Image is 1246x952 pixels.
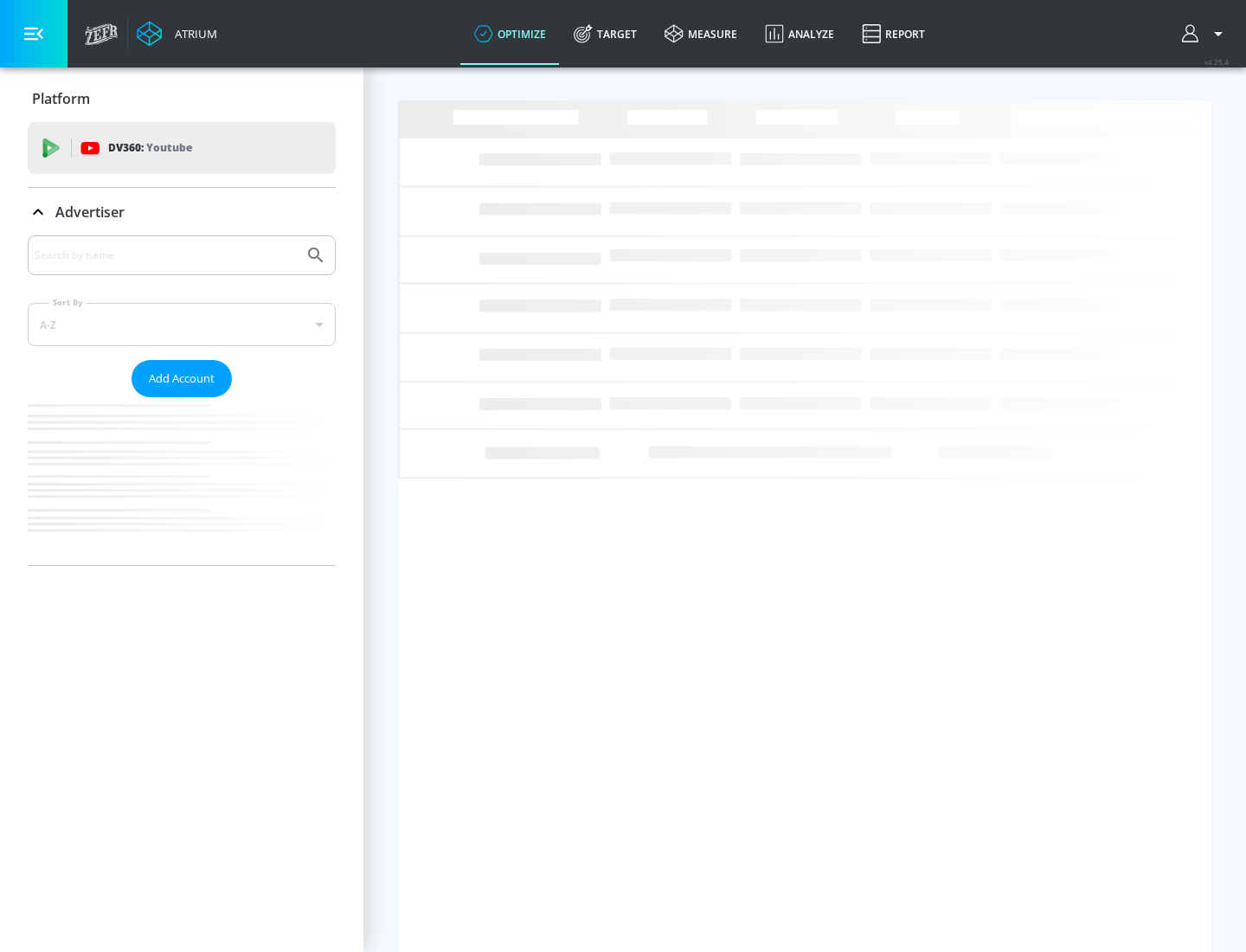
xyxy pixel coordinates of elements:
div: A-Z [28,303,336,346]
p: Advertiser [55,203,125,222]
div: Platform [28,74,336,123]
div: DV360: Youtube [28,122,336,174]
div: Advertiser [28,188,336,236]
div: Atrium [168,26,217,42]
a: Target [560,3,651,65]
input: Search by name [35,244,297,267]
span: Add Account [149,369,215,389]
nav: list of Advertiser [28,397,336,565]
button: Add Account [132,360,232,397]
a: optimize [460,3,560,65]
a: Analyze [751,3,848,65]
div: Advertiser [28,235,336,565]
a: Report [848,3,939,65]
label: Sort By [49,297,87,308]
p: DV360: [108,138,192,158]
a: measure [651,3,751,65]
p: Youtube [146,138,192,157]
a: Atrium [137,21,217,47]
span: v 4.25.4 [1204,57,1229,67]
p: Platform [32,89,90,108]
